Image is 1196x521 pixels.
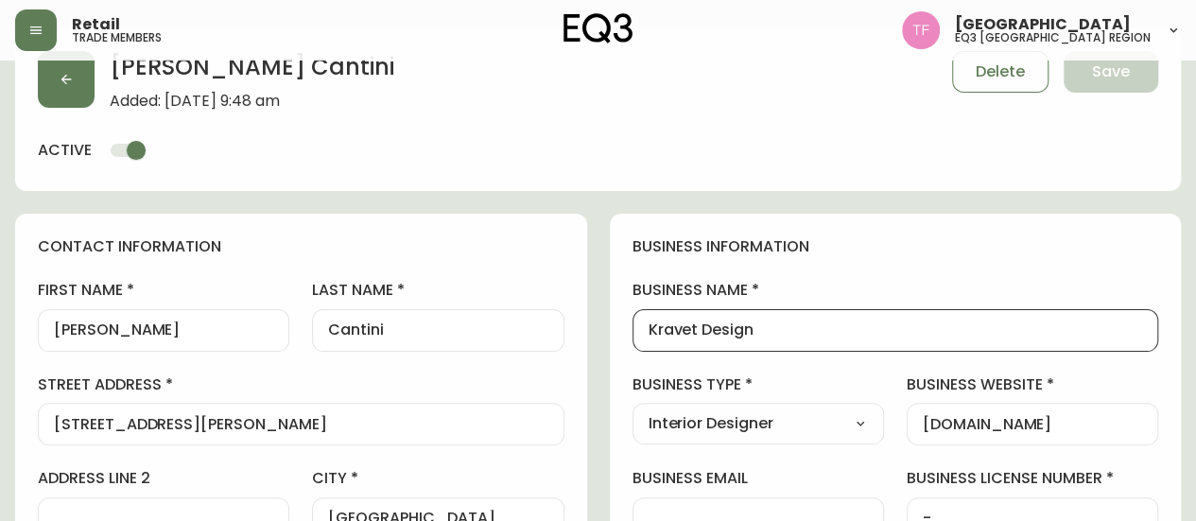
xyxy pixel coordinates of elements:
label: business type [633,374,884,395]
input: https://www.designshop.com [923,415,1142,433]
button: Delete [952,51,1049,93]
h4: active [38,140,92,161]
label: address line 2 [38,468,289,489]
label: business license number [907,468,1158,489]
h4: business information [633,236,1159,257]
h4: contact information [38,236,564,257]
h5: eq3 [GEOGRAPHIC_DATA] region [955,32,1151,43]
label: last name [312,280,563,301]
span: Delete [976,61,1025,82]
img: logo [563,13,633,43]
label: business website [907,374,1158,395]
h2: [PERSON_NAME] Cantini [110,51,394,93]
span: Retail [72,17,120,32]
img: 971393357b0bdd4f0581b88529d406f6 [902,11,940,49]
label: city [312,468,563,489]
label: street address [38,374,564,395]
span: [GEOGRAPHIC_DATA] [955,17,1131,32]
label: business name [633,280,1159,301]
h5: trade members [72,32,162,43]
span: Added: [DATE] 9:48 am [110,93,394,110]
label: business email [633,468,884,489]
label: first name [38,280,289,301]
